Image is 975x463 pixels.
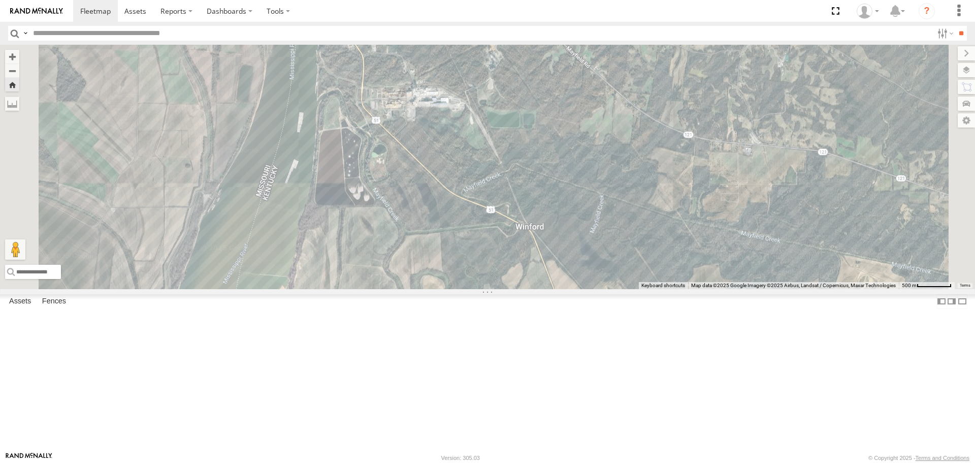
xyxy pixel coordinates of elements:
[37,295,71,309] label: Fences
[5,97,19,111] label: Measure
[933,26,955,41] label: Search Filter Options
[899,282,955,289] button: Map Scale: 500 m per 65 pixels
[958,113,975,128] label: Map Settings
[957,294,967,309] label: Hide Summary Table
[441,455,480,461] div: Version: 305.03
[960,283,970,287] a: Terms
[853,4,883,19] div: Calvin Boyken
[902,283,917,288] span: 500 m
[4,295,36,309] label: Assets
[641,282,685,289] button: Keyboard shortcuts
[947,294,957,309] label: Dock Summary Table to the Right
[5,64,19,78] button: Zoom out
[6,453,52,463] a: Visit our Website
[691,283,896,288] span: Map data ©2025 Google Imagery ©2025 Airbus, Landsat / Copernicus, Maxar Technologies
[919,3,935,19] i: ?
[5,239,25,260] button: Drag Pegman onto the map to open Street View
[5,50,19,64] button: Zoom in
[21,26,29,41] label: Search Query
[10,8,63,15] img: rand-logo.svg
[868,455,969,461] div: © Copyright 2025 -
[916,455,969,461] a: Terms and Conditions
[5,78,19,91] button: Zoom Home
[936,294,947,309] label: Dock Summary Table to the Left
